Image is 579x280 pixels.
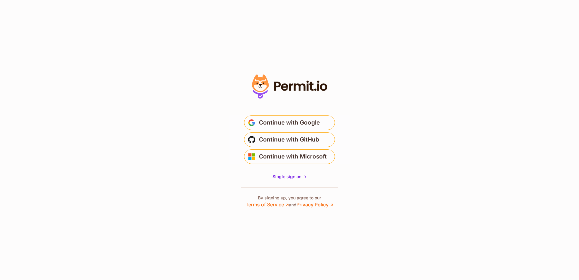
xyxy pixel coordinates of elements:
span: Continue with Microsoft [259,152,327,162]
p: By signing up, you agree to our and [246,195,333,208]
span: Single sign on -> [273,174,306,179]
button: Continue with GitHub [244,132,335,147]
a: Single sign on -> [273,174,306,180]
span: Continue with Google [259,118,320,128]
button: Continue with Google [244,115,335,130]
button: Continue with Microsoft [244,149,335,164]
span: Continue with GitHub [259,135,319,145]
a: Privacy Policy ↗ [296,202,333,208]
a: Terms of Service ↗ [246,202,289,208]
